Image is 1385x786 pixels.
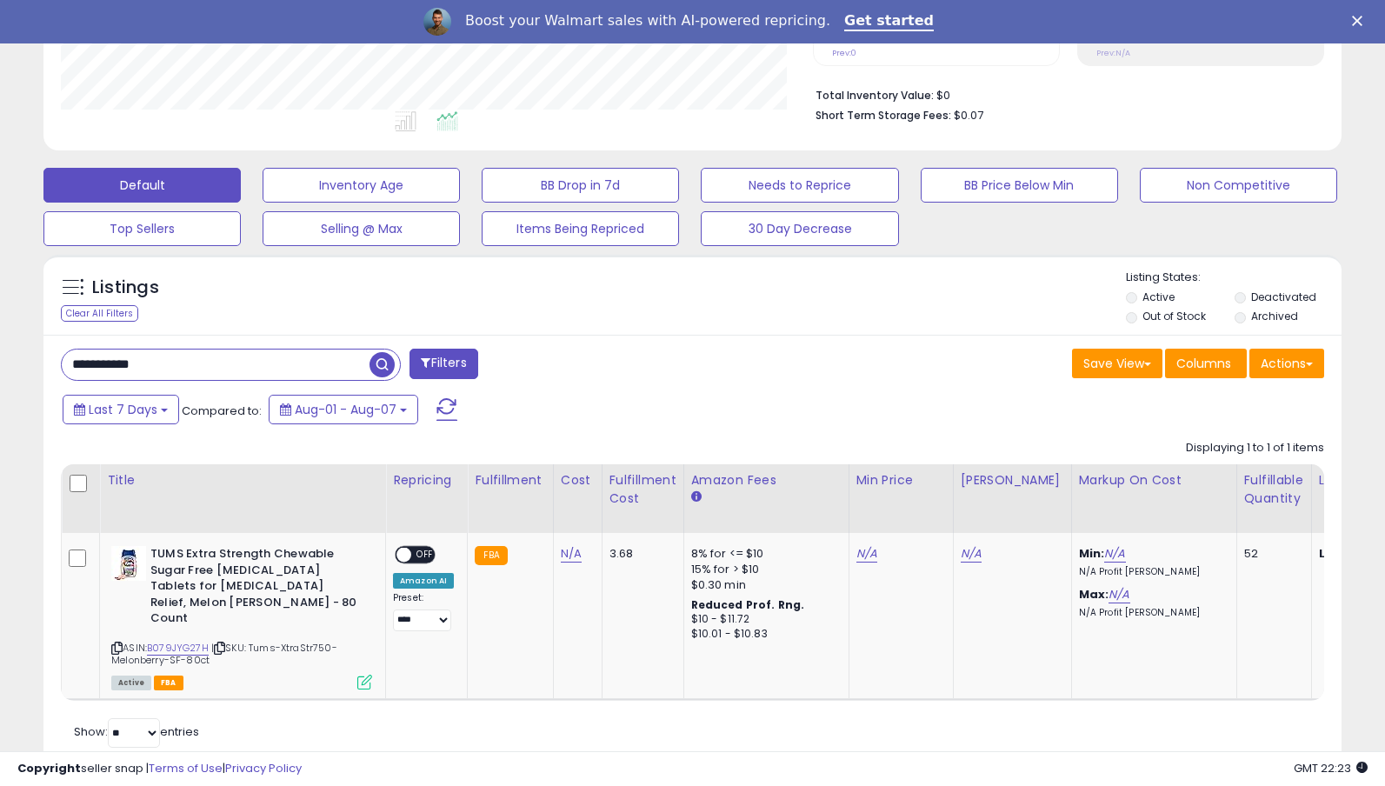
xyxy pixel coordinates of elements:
b: Short Term Storage Fees: [816,108,951,123]
img: Profile image for Adrian [423,8,451,36]
div: seller snap | | [17,761,302,777]
div: Fulfillable Quantity [1244,471,1304,508]
label: Archived [1251,309,1298,323]
div: Markup on Cost [1079,471,1229,490]
div: Amazon AI [393,573,454,589]
b: TUMS Extra Strength Chewable Sugar Free [MEDICAL_DATA] Tablets for [MEDICAL_DATA] Relief, Melon [... [150,546,362,631]
b: Total Inventory Value: [816,88,934,103]
div: Fulfillment [475,471,545,490]
div: Preset: [393,592,454,631]
p: N/A Profit [PERSON_NAME] [1079,607,1223,619]
label: Deactivated [1251,290,1316,304]
button: Actions [1249,349,1324,378]
small: Amazon Fees. [691,490,702,505]
button: BB Drop in 7d [482,168,679,203]
div: 3.68 [609,546,670,562]
div: $0.30 min [691,577,836,593]
span: Columns [1176,355,1231,372]
label: Out of Stock [1142,309,1206,323]
div: Close [1352,16,1369,26]
div: Displaying 1 to 1 of 1 items [1186,440,1324,456]
a: Get started [844,12,934,31]
div: Amazon Fees [691,471,842,490]
div: Cost [561,471,595,490]
strong: Copyright [17,760,81,776]
a: N/A [856,545,877,563]
small: Prev: 0 [832,48,856,58]
small: Prev: N/A [1096,48,1130,58]
a: N/A [961,545,982,563]
div: Boost your Walmart sales with AI-powered repricing. [465,12,830,30]
small: FBA [475,546,507,565]
div: [PERSON_NAME] [961,471,1064,490]
div: Title [107,471,378,490]
p: Listing States: [1126,270,1342,286]
h5: Listings [92,276,159,300]
button: Save View [1072,349,1162,378]
span: FBA [154,676,183,690]
button: 30 Day Decrease [701,211,898,246]
button: Filters [410,349,477,379]
span: Compared to: [182,403,262,419]
span: 2025-08-15 22:23 GMT [1294,760,1368,776]
button: Last 7 Days [63,395,179,424]
span: Show: entries [74,723,199,740]
div: 52 [1244,546,1298,562]
th: The percentage added to the cost of goods (COGS) that forms the calculator for Min & Max prices. [1071,464,1236,533]
button: Items Being Repriced [482,211,679,246]
p: N/A Profit [PERSON_NAME] [1079,566,1223,578]
img: 41+o098tnuL._SL40_.jpg [111,546,146,581]
div: Repricing [393,471,460,490]
b: Max: [1079,586,1109,603]
div: Clear All Filters [61,305,138,322]
button: Columns [1165,349,1247,378]
button: Aug-01 - Aug-07 [269,395,418,424]
a: N/A [1104,545,1125,563]
b: Min: [1079,545,1105,562]
button: Top Sellers [43,211,241,246]
a: B079JYG27H [147,641,209,656]
button: BB Price Below Min [921,168,1118,203]
button: Needs to Reprice [701,168,898,203]
span: Aug-01 - Aug-07 [295,401,396,418]
span: Last 7 Days [89,401,157,418]
div: 15% for > $10 [691,562,836,577]
button: Default [43,168,241,203]
div: 8% for <= $10 [691,546,836,562]
button: Selling @ Max [263,211,460,246]
span: All listings currently available for purchase on Amazon [111,676,151,690]
span: | SKU: Tums-XtraStr750-Melonberry-SF-80ct [111,641,337,667]
div: Fulfillment Cost [609,471,676,508]
div: $10 - $11.72 [691,612,836,627]
span: OFF [411,548,439,563]
b: Reduced Prof. Rng. [691,597,805,612]
button: Inventory Age [263,168,460,203]
div: Min Price [856,471,946,490]
div: ASIN: [111,546,372,688]
a: N/A [1109,586,1129,603]
div: $10.01 - $10.83 [691,627,836,642]
a: Privacy Policy [225,760,302,776]
label: Active [1142,290,1175,304]
li: $0 [816,83,1311,104]
button: Non Competitive [1140,168,1337,203]
a: Terms of Use [149,760,223,776]
a: N/A [561,545,582,563]
span: $0.07 [954,107,983,123]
